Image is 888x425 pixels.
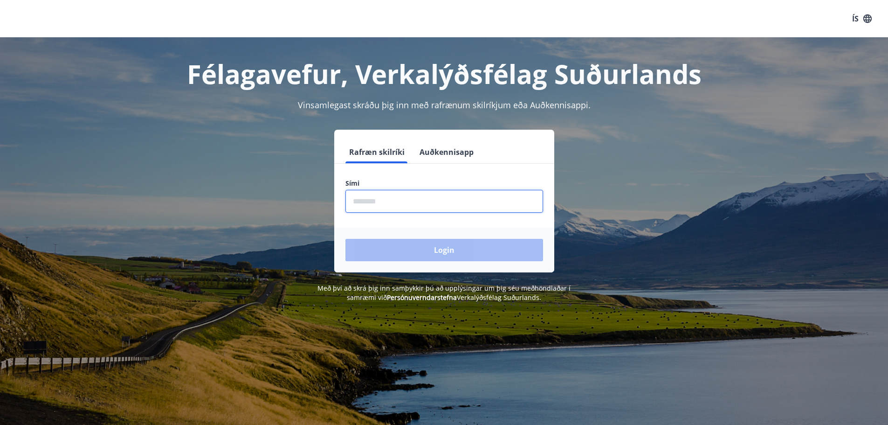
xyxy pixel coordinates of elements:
[345,141,408,163] button: Rafræn skilríki
[387,293,457,302] a: Persónuverndarstefna
[317,284,571,302] span: Með því að skrá þig inn samþykkir þú að upplýsingar um þig séu meðhöndlaðar í samræmi við Verkalý...
[298,99,591,111] span: Vinsamlegast skráðu þig inn með rafrænum skilríkjum eða Auðkennisappi.
[120,56,769,91] h1: Félagavefur, Verkalýðsfélag Suðurlands
[345,179,543,188] label: Sími
[416,141,477,163] button: Auðkennisapp
[847,10,877,27] button: ÍS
